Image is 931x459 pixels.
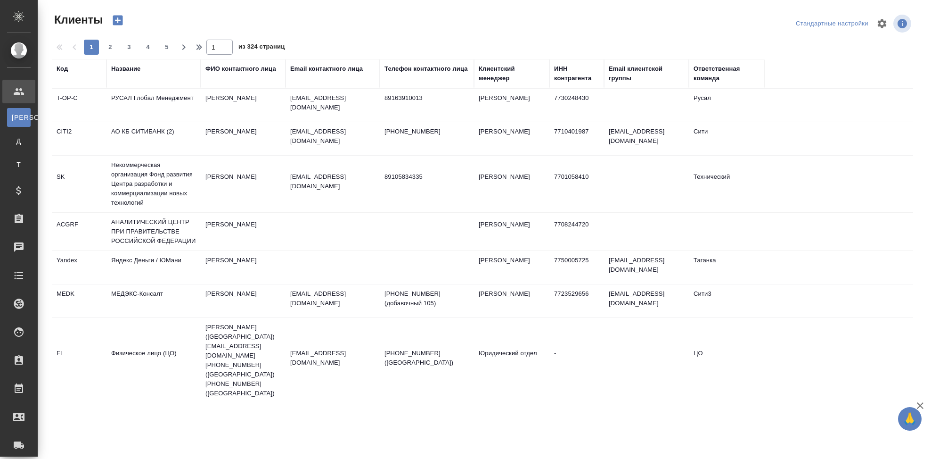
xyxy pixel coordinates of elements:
a: [PERSON_NAME] [7,108,31,127]
td: [PERSON_NAME] ([GEOGRAPHIC_DATA]) [EMAIL_ADDRESS][DOMAIN_NAME] [PHONE_NUMBER] ([GEOGRAPHIC_DATA])... [201,318,286,403]
td: [PERSON_NAME] [201,122,286,155]
td: SK [52,167,106,200]
td: [PERSON_NAME] [201,89,286,122]
td: [EMAIL_ADDRESS][DOMAIN_NAME] [604,284,689,317]
td: 7701058410 [549,167,604,200]
td: [PERSON_NAME] [201,215,286,248]
td: 7730248430 [549,89,604,122]
div: Ответственная команда [694,64,759,83]
p: [EMAIL_ADDRESS][DOMAIN_NAME] [290,289,375,308]
p: [PHONE_NUMBER] ([GEOGRAPHIC_DATA]) [384,349,469,367]
td: ACGRF [52,215,106,248]
p: [PHONE_NUMBER] (добавочный 105) [384,289,469,308]
td: 7708244720 [549,215,604,248]
span: 3 [122,42,137,52]
td: 7723529656 [549,284,604,317]
td: Яндекс Деньги / ЮМани [106,251,201,284]
td: [PERSON_NAME] [474,122,549,155]
button: 5 [159,40,174,55]
td: Таганка [689,251,764,284]
td: ЦО [689,344,764,377]
button: Создать [106,12,129,28]
td: [PERSON_NAME] [201,167,286,200]
p: [EMAIL_ADDRESS][DOMAIN_NAME] [290,93,375,112]
span: Д [12,136,26,146]
td: Некоммерческая организация Фонд развития Центра разработки и коммерциализации новых технологий [106,156,201,212]
p: [EMAIL_ADDRESS][DOMAIN_NAME] [290,349,375,367]
td: РУСАЛ Глобал Менеджмент [106,89,201,122]
p: [EMAIL_ADDRESS][DOMAIN_NAME] [290,172,375,191]
td: Сити [689,122,764,155]
td: Сити3 [689,284,764,317]
button: 2 [103,40,118,55]
span: из 324 страниц [238,41,285,55]
td: CITI2 [52,122,106,155]
td: MEDK [52,284,106,317]
div: Телефон контактного лица [384,64,468,74]
td: T-OP-C [52,89,106,122]
td: [PERSON_NAME] [474,284,549,317]
p: 89163910013 [384,93,469,103]
span: [PERSON_NAME] [12,113,26,122]
button: 4 [140,40,155,55]
span: 🙏 [902,409,918,429]
div: Код [57,64,68,74]
td: [PERSON_NAME] [201,251,286,284]
td: [EMAIL_ADDRESS][DOMAIN_NAME] [604,122,689,155]
td: Yandex [52,251,106,284]
td: [EMAIL_ADDRESS][DOMAIN_NAME] [604,251,689,284]
td: АО КБ СИТИБАНК (2) [106,122,201,155]
div: Клиентский менеджер [479,64,545,83]
td: [PERSON_NAME] [201,284,286,317]
td: Физическое лицо (ЦО) [106,344,201,377]
td: [PERSON_NAME] [474,215,549,248]
td: 7750005725 [549,251,604,284]
td: Русал [689,89,764,122]
span: Клиенты [52,12,103,27]
div: ФИО контактного лица [205,64,276,74]
td: Юридический отдел [474,344,549,377]
div: split button [793,17,871,31]
div: Email клиентской группы [609,64,684,83]
a: Д [7,132,31,150]
td: [PERSON_NAME] [474,89,549,122]
td: [PERSON_NAME] [474,167,549,200]
button: 🙏 [898,407,922,431]
span: Т [12,160,26,169]
button: 3 [122,40,137,55]
p: [EMAIL_ADDRESS][DOMAIN_NAME] [290,127,375,146]
span: Посмотреть информацию [893,15,913,33]
span: 2 [103,42,118,52]
td: МЕДЭКС-Консалт [106,284,201,317]
td: [PERSON_NAME] [474,251,549,284]
div: ИНН контрагента [554,64,599,83]
td: Технический [689,167,764,200]
span: 4 [140,42,155,52]
span: Настроить таблицу [871,12,893,35]
td: FL [52,344,106,377]
span: 5 [159,42,174,52]
p: [PHONE_NUMBER] [384,127,469,136]
div: Email контактного лица [290,64,363,74]
p: 89105834335 [384,172,469,182]
td: - [549,344,604,377]
a: Т [7,155,31,174]
td: 7710401987 [549,122,604,155]
td: АНАЛИТИЧЕСКИЙ ЦЕНТР ПРИ ПРАВИТЕЛЬСТВЕ РОССИЙСКОЙ ФЕДЕРАЦИИ [106,213,201,250]
div: Название [111,64,140,74]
